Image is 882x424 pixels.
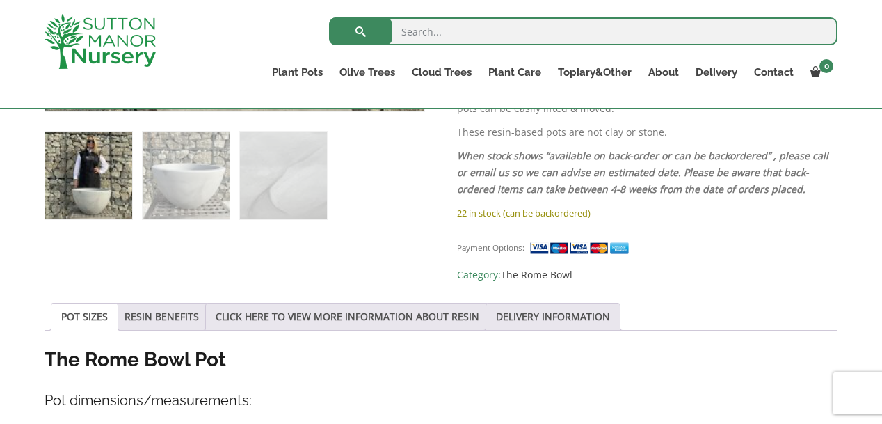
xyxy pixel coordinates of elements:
a: Plant Pots [264,63,331,82]
span: 0 [819,59,833,73]
h4: Pot dimensions/measurements: [45,390,837,411]
a: Plant Care [480,63,550,82]
a: Delivery [687,63,746,82]
a: The Rome Bowl [501,268,572,281]
strong: The Rome Bowl Pot [45,348,226,371]
p: 22 in stock (can be backordered) [457,205,837,221]
img: logo [45,14,156,69]
img: payment supported [529,241,634,256]
a: Cloud Trees [403,63,480,82]
a: Olive Trees [331,63,403,82]
img: The Rome Bowl Pot Colour Grey Stone - Image 3 [240,132,327,219]
img: The Rome Bowl Pot Colour Grey Stone [45,132,132,219]
input: Search... [329,17,837,45]
small: Payment Options: [457,242,524,253]
em: When stock shows “available on back-order or can be backordered” , please call or email us so we ... [457,149,828,196]
a: About [640,63,687,82]
a: CLICK HERE TO VIEW MORE INFORMATION ABOUT RESIN [216,304,479,330]
a: Contact [746,63,802,82]
a: DELIVERY INFORMATION [496,304,610,330]
a: Topiary&Other [550,63,640,82]
a: POT SIZES [61,304,108,330]
a: 0 [802,63,837,82]
img: The Rome Bowl Pot Colour Grey Stone - Image 2 [143,132,230,219]
p: These resin-based pots are not clay or stone. [457,124,837,141]
span: Category: [457,267,837,283]
a: RESIN BENEFITS [125,304,199,330]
